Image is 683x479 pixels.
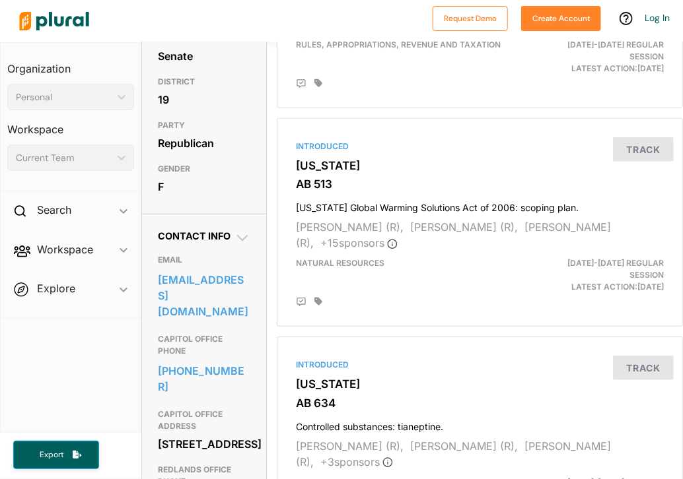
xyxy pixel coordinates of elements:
[296,397,664,410] h3: AB 634
[158,361,250,397] a: [PHONE_NUMBER]
[158,331,250,359] h3: CAPITOL OFFICE PHONE
[521,6,601,31] button: Create Account
[613,356,674,380] button: Track
[158,161,250,177] h3: GENDER
[158,46,250,66] div: Senate
[158,74,250,90] h3: DISTRICT
[16,90,112,104] div: Personal
[16,151,112,165] div: Current Team
[433,6,508,31] button: Request Demo
[521,11,601,24] a: Create Account
[158,230,231,241] span: Contact Info
[314,79,322,88] div: Add tags
[13,441,99,469] button: Export
[296,439,611,468] span: [PERSON_NAME] (R),
[433,11,508,24] a: Request Demo
[296,159,664,172] h3: [US_STATE]
[296,40,501,49] span: Rules, Appropriations, Revenue and Taxation
[544,257,674,293] div: Latest Action: [DATE]
[158,90,250,110] div: 19
[296,439,404,453] span: [PERSON_NAME] (R),
[158,270,250,321] a: [EMAIL_ADDRESS][DOMAIN_NAME]
[296,297,306,307] div: Add Position Statement
[7,110,134,139] h3: Workspace
[158,133,250,153] div: Republican
[296,220,404,234] span: [PERSON_NAME] (R),
[320,236,398,249] span: + 15 sponsor s
[320,455,393,468] span: + 3 sponsor s
[158,117,250,133] h3: PARTY
[410,220,518,234] span: [PERSON_NAME] (R),
[296,359,664,371] div: Introduced
[544,39,674,75] div: Latest Action: [DATE]
[296,196,664,214] h4: [US_STATE] Global Warming Solutions Act of 2006: scoping plan.
[7,49,134,79] h3: Organization
[296,177,664,191] h3: AB 513
[567,258,664,280] span: [DATE]-[DATE] Regular Session
[37,203,71,217] h2: Search
[410,439,518,453] span: [PERSON_NAME] (R),
[158,434,250,454] div: [STREET_ADDRESS]
[158,252,250,268] h3: EMAIL
[645,12,670,24] a: Log In
[314,297,322,306] div: Add tags
[296,415,664,433] h4: Controlled substances: tianeptine.
[158,406,250,434] h3: CAPITOL OFFICE ADDRESS
[613,137,674,162] button: Track
[30,449,73,461] span: Export
[296,79,306,89] div: Add Position Statement
[296,377,664,391] h3: [US_STATE]
[296,258,384,268] span: Natural Resources
[158,177,250,197] div: F
[296,141,664,152] div: Introduced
